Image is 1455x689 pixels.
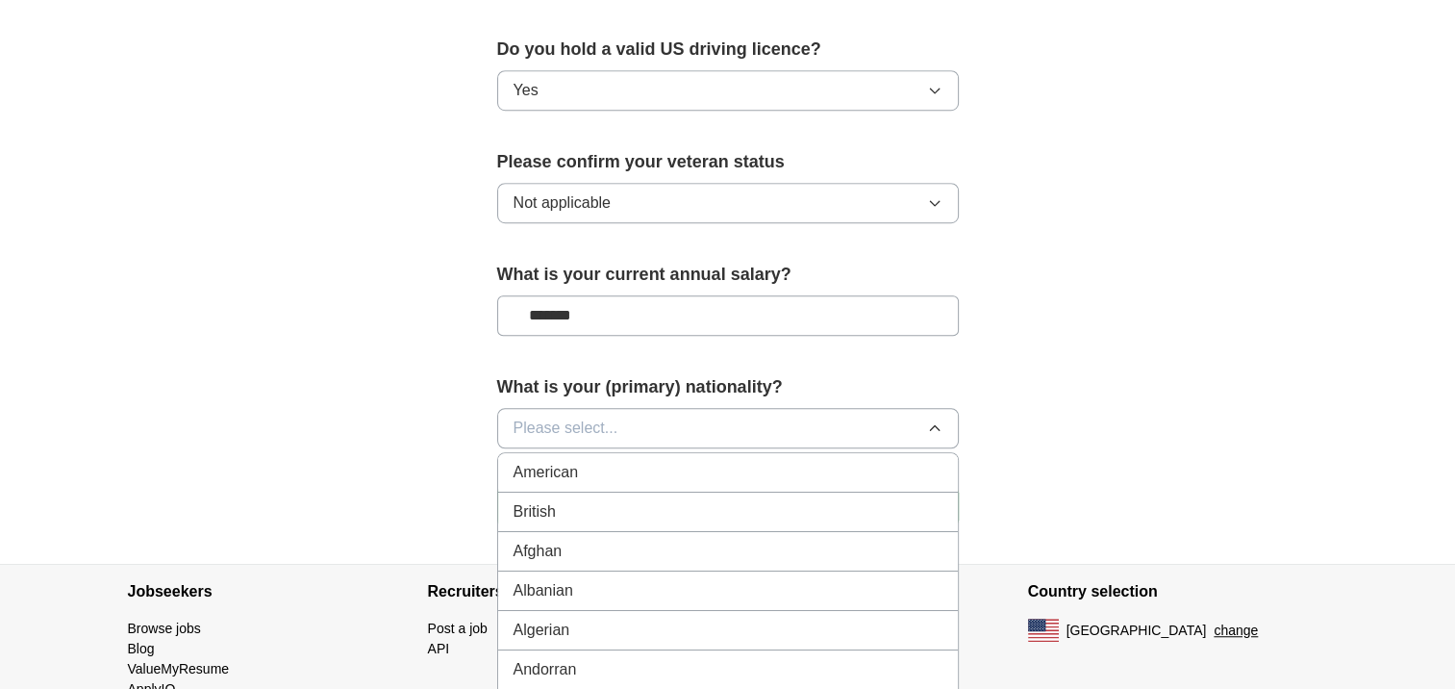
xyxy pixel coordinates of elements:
span: Andorran [514,658,577,681]
button: Please select... [497,408,959,448]
a: Post a job [428,621,488,636]
span: Not applicable [514,191,611,215]
img: US flag [1028,619,1059,642]
span: Yes [514,79,539,102]
label: Do you hold a valid US driving licence? [497,37,959,63]
button: change [1214,621,1258,641]
span: Albanian [514,579,573,602]
button: Yes [497,70,959,111]
span: Please select... [514,417,618,440]
a: API [428,641,450,656]
span: Algerian [514,619,570,642]
label: What is your (primary) nationality? [497,374,959,400]
span: [GEOGRAPHIC_DATA] [1066,621,1207,641]
label: Please confirm your veteran status [497,149,959,175]
a: ValueMyResume [128,661,230,676]
label: What is your current annual salary? [497,262,959,288]
span: American [514,461,579,484]
h4: Country selection [1028,565,1328,619]
a: Blog [128,641,155,656]
span: Afghan [514,540,563,563]
button: Not applicable [497,183,959,223]
a: Browse jobs [128,621,201,636]
span: British [514,500,556,523]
